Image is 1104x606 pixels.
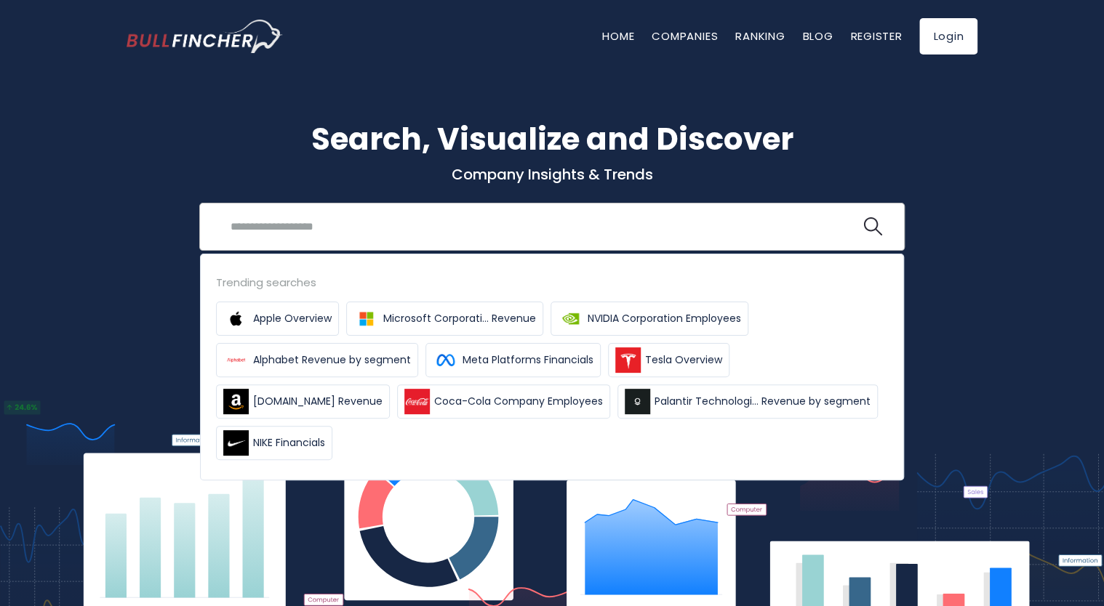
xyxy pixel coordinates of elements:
img: search icon [863,217,882,236]
span: NIKE Financials [253,435,325,451]
a: Coca-Cola Company Employees [397,384,610,419]
a: Ranking [735,28,785,44]
a: Go to homepage [127,20,283,53]
a: Blog [802,28,833,44]
span: Meta Platforms Financials [463,352,593,368]
span: Palantir Technologi... Revenue by segment [655,394,871,409]
img: bullfincher logo [127,20,283,53]
p: What's trending [127,280,977,295]
h1: Search, Visualize and Discover [127,116,977,162]
span: Coca-Cola Company Employees [434,394,603,409]
a: Companies [652,28,718,44]
span: Alphabet Revenue by segment [253,352,411,368]
span: NVIDIA Corporation Employees [588,311,741,326]
span: [DOMAIN_NAME] Revenue [253,394,383,409]
a: Meta Platforms Financials [425,343,601,377]
a: Alphabet Revenue by segment [216,343,418,377]
span: Tesla Overview [645,352,722,368]
a: Palantir Technologi... Revenue by segment [617,384,878,419]
a: Microsoft Corporati... Revenue [346,302,543,336]
a: Tesla Overview [608,343,729,377]
span: Microsoft Corporati... Revenue [383,311,536,326]
a: [DOMAIN_NAME] Revenue [216,384,390,419]
a: NIKE Financials [216,426,332,460]
a: NVIDIA Corporation Employees [551,302,748,336]
a: Apple Overview [216,302,339,336]
span: Apple Overview [253,311,332,326]
p: Company Insights & Trends [127,165,977,184]
div: Trending searches [216,274,888,291]
a: Login [919,18,977,54]
a: Register [850,28,902,44]
a: Home [602,28,634,44]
